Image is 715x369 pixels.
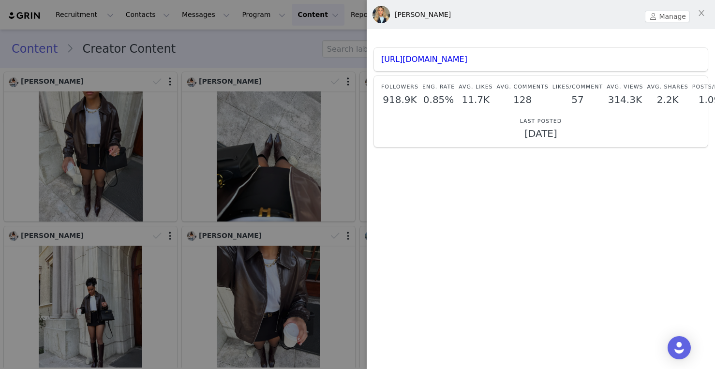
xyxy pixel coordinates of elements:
[552,83,603,91] p: Likes/Comment
[372,6,390,23] img: Ariella Nyssa
[497,94,549,106] p: 128
[381,118,700,126] p: Last Posted
[459,94,492,106] p: 11.7K
[647,94,688,106] p: 2.2K
[395,10,451,20] div: [PERSON_NAME]
[607,94,643,106] p: 314.3K
[459,83,492,91] p: Avg. Likes
[698,9,705,17] i: icon: close
[552,94,603,106] p: 57
[381,83,418,91] p: Followers
[647,83,688,91] p: Avg. Shares
[668,336,691,359] div: Open Intercom Messenger
[381,94,418,106] p: 918.9K
[381,128,700,140] p: [DATE]
[645,11,690,22] button: Manage
[381,55,467,64] a: [URL][DOMAIN_NAME]
[607,83,643,91] p: Avg. Views
[422,83,455,91] p: Eng. Rate
[422,94,455,106] p: 0.85%
[497,83,549,91] p: Avg. Comments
